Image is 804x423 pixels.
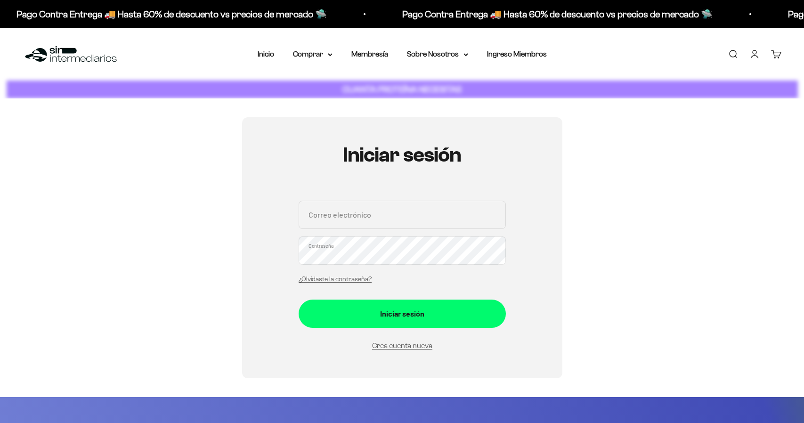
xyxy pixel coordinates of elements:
[299,300,506,328] button: Iniciar sesión
[407,48,468,60] summary: Sobre Nosotros
[372,342,432,350] a: Crea cuenta nueva
[393,7,704,22] p: Pago Contra Entrega 🚚 Hasta 60% de descuento vs precios de mercado 🛸
[342,84,462,94] strong: CUANTA PROTEÍNA NECESITAS
[299,276,372,283] a: ¿Olvidaste la contraseña?
[258,50,274,58] a: Inicio
[351,50,388,58] a: Membresía
[487,50,547,58] a: Ingreso Miembros
[317,308,487,320] div: Iniciar sesión
[299,144,506,166] h1: Iniciar sesión
[293,48,333,60] summary: Comprar
[8,7,318,22] p: Pago Contra Entrega 🚚 Hasta 60% de descuento vs precios de mercado 🛸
